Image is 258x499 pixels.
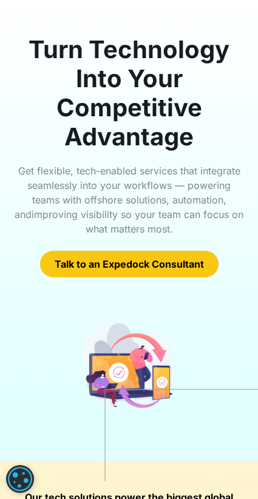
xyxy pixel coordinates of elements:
div: Get flexible, tech-enabled services that integrate seamlessly into your workflows — powering team... [13,164,245,236]
img: laptop and cellphone with arrow pointing to one another with check in the monitor [71,306,187,422]
h1: Turn Technology Into Your Competitive Advantage [13,35,245,151]
iframe: Chat Widget [56,368,258,499]
a: Talk to an Expedock Consultant [40,251,219,277]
